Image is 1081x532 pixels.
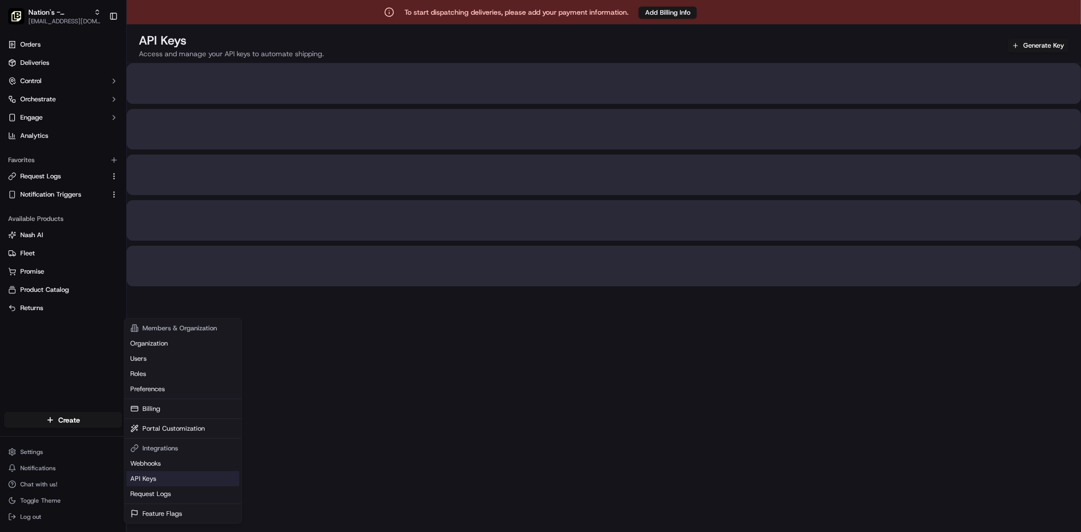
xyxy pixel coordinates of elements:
[96,226,163,237] span: API Documentation
[404,7,628,17] p: To start dispatching deliveries, please add your payment information.
[126,421,239,436] a: Portal Customization
[126,456,239,471] a: Webhooks
[20,113,43,122] span: Engage
[28,17,101,25] span: [EMAIL_ADDRESS][DOMAIN_NAME]
[126,336,239,351] a: Organization
[20,464,56,472] span: Notifications
[126,486,239,502] a: Request Logs
[126,441,239,456] div: Integrations
[84,157,88,165] span: •
[20,497,61,505] span: Toggle Theme
[58,415,80,425] span: Create
[1008,39,1069,53] button: Generate Key
[10,41,184,57] p: Welcome 👋
[157,130,184,142] button: See all
[20,172,61,181] span: Request Logs
[639,7,697,19] button: Add Billing Info
[20,267,44,276] span: Promise
[139,49,324,59] p: Access and manage your API keys to automate shipping.
[172,100,184,112] button: Start new chat
[10,97,28,115] img: 1736555255976-a54dd68f-1ca7-489b-9aae-adbdc363a1c4
[10,132,68,140] div: Past conversations
[20,77,42,86] span: Control
[20,249,35,258] span: Fleet
[20,231,43,240] span: Nash AI
[101,251,123,259] span: Pylon
[71,251,123,259] a: Powered byPylon
[20,95,56,104] span: Orchestrate
[82,222,167,241] a: 💻API Documentation
[4,211,122,227] div: Available Products
[20,190,81,199] span: Notification Triggers
[84,184,88,193] span: •
[126,506,239,521] a: Feature Flags
[20,185,28,193] img: 1736555255976-a54dd68f-1ca7-489b-9aae-adbdc363a1c4
[6,222,82,241] a: 📗Knowledge Base
[28,7,90,17] span: Nation's - Alameda
[126,351,239,366] a: Users
[20,448,43,456] span: Settings
[10,10,30,30] img: Nash
[20,40,41,49] span: Orders
[20,513,41,521] span: Log out
[90,157,110,165] span: [DATE]
[4,152,122,168] div: Favorites
[20,226,78,237] span: Knowledge Base
[126,382,239,397] a: Preferences
[126,366,239,382] a: Roles
[20,303,43,313] span: Returns
[20,480,57,488] span: Chat with us!
[8,8,24,24] img: Nation's - Alameda
[31,157,82,165] span: [PERSON_NAME]
[20,285,69,294] span: Product Catalog
[126,321,239,336] div: Members & Organization
[139,32,324,49] h2: API Keys
[21,97,40,115] img: 9188753566659_6852d8bf1fb38e338040_72.png
[126,471,239,486] a: API Keys
[10,227,18,236] div: 📗
[31,184,82,193] span: [PERSON_NAME]
[10,175,26,191] img: Masood Aslam
[46,97,166,107] div: Start new chat
[26,65,182,76] input: Got a question? Start typing here...
[86,227,94,236] div: 💻
[20,58,49,67] span: Deliveries
[46,107,139,115] div: We're available if you need us!
[10,147,26,164] img: Brittany Newman
[20,158,28,166] img: 1736555255976-a54dd68f-1ca7-489b-9aae-adbdc363a1c4
[126,401,239,416] a: Billing
[20,131,48,140] span: Analytics
[90,184,110,193] span: [DATE]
